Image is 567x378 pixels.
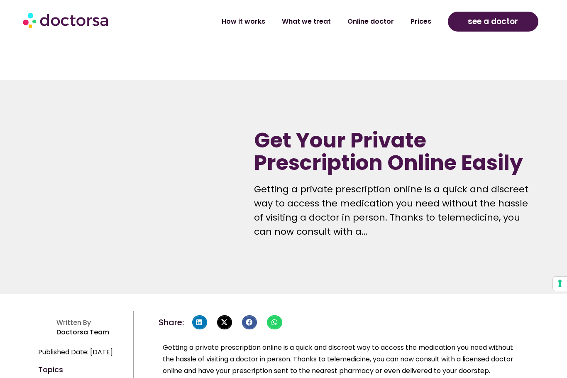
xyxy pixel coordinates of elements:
div: Share on whatsapp [267,315,282,329]
a: see a doctor [448,12,538,32]
h1: Get Your Private Prescription Online Easily [254,129,528,174]
h4: Topics [38,366,129,373]
span: Published Date: [DATE] [38,346,113,358]
button: Your consent preferences for tracking technologies [553,277,567,291]
div: Share on linkedin [192,315,207,329]
a: What we treat [274,12,339,31]
h4: Share: [159,318,184,326]
div: Share on x-twitter [217,315,232,329]
p: Doctorsa Team [56,326,129,338]
a: Online doctor [339,12,402,31]
a: How it works [213,12,274,31]
p: Getting a private prescription online is a quick and discreet way to access the medication you ne... [254,182,528,239]
span: see a doctor [468,15,518,28]
div: Share on facebook [242,315,257,329]
a: Prices [402,12,440,31]
p: Getting a private prescription online is a quick and discreet way to access the medication you ne... [163,342,525,377]
h4: Written By [56,319,129,326]
nav: Menu [151,12,440,31]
